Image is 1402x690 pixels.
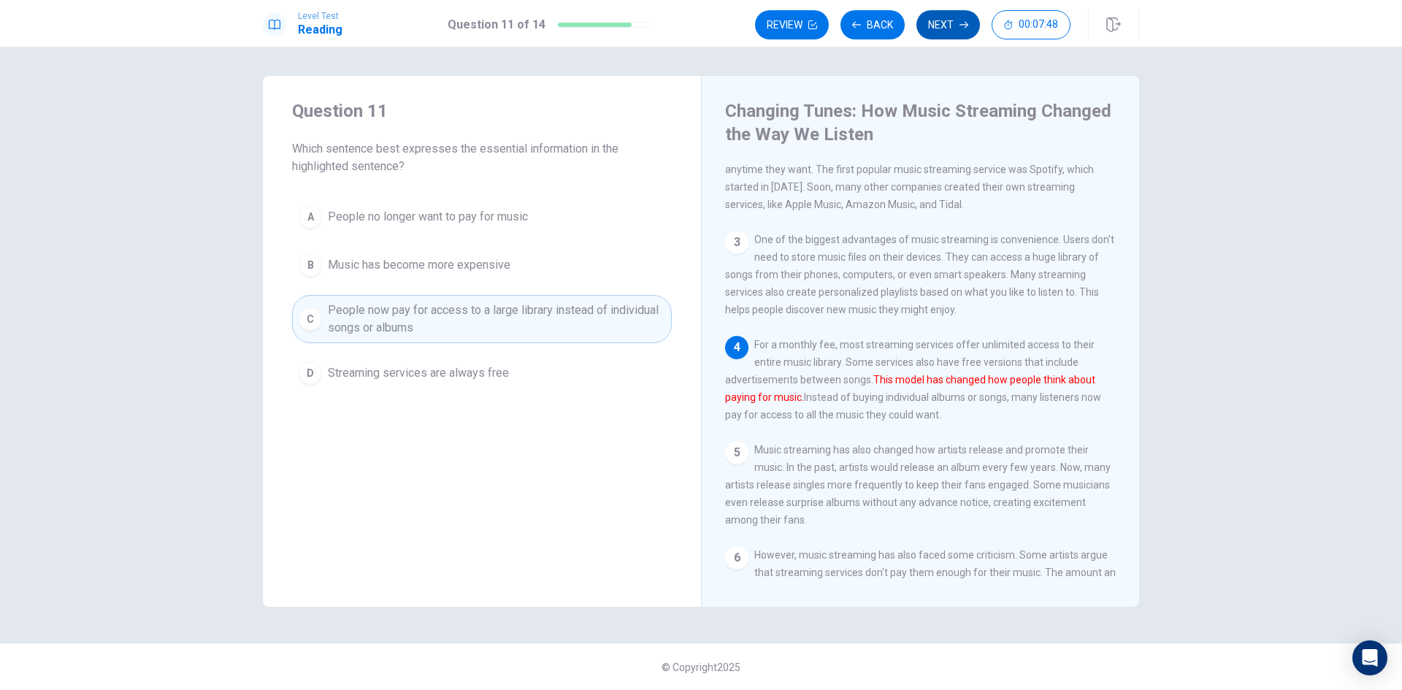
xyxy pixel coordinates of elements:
button: Review [755,10,829,39]
div: 6 [725,546,748,570]
button: DStreaming services are always free [292,355,672,391]
h1: Question 11 of 14 [448,16,545,34]
div: 4 [725,336,748,359]
span: Music streaming services let people listen to millions of songs over the internet. Instead of own... [725,129,1094,210]
div: Open Intercom Messenger [1352,640,1387,675]
div: A [299,205,322,229]
div: C [299,307,322,331]
h4: Changing Tunes: How Music Streaming Changed the Way We Listen [725,99,1112,146]
h1: Reading [298,21,342,39]
span: People no longer want to pay for music [328,208,528,226]
span: One of the biggest advantages of music streaming is convenience. Users don't need to store music ... [725,234,1114,315]
span: However, music streaming has also faced some criticism. Some artists argue that streaming service... [725,549,1116,631]
span: © Copyright 2025 [662,662,740,673]
font: This model has changed how people think about paying for music. [725,374,1095,403]
button: BMusic has become more expensive [292,247,672,283]
span: Level Test [298,11,342,21]
button: CPeople now pay for access to a large library instead of individual songs or albums [292,295,672,343]
span: People now pay for access to a large library instead of individual songs or albums [328,302,665,337]
div: D [299,361,322,385]
span: Music streaming has also changed how artists release and promote their music. In the past, artist... [725,444,1111,526]
span: 00:07:48 [1019,19,1058,31]
span: Streaming services are always free [328,364,509,382]
button: APeople no longer want to pay for music [292,199,672,235]
div: 5 [725,441,748,464]
span: For a monthly fee, most streaming services offer unlimited access to their entire music library. ... [725,339,1101,421]
span: Music has become more expensive [328,256,510,274]
button: 00:07:48 [992,10,1070,39]
h4: Question 11 [292,99,672,123]
button: Next [916,10,980,39]
button: Back [840,10,905,39]
div: 3 [725,231,748,254]
span: Which sentence best expresses the essential information in the highlighted sentence? [292,140,672,175]
div: B [299,253,322,277]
